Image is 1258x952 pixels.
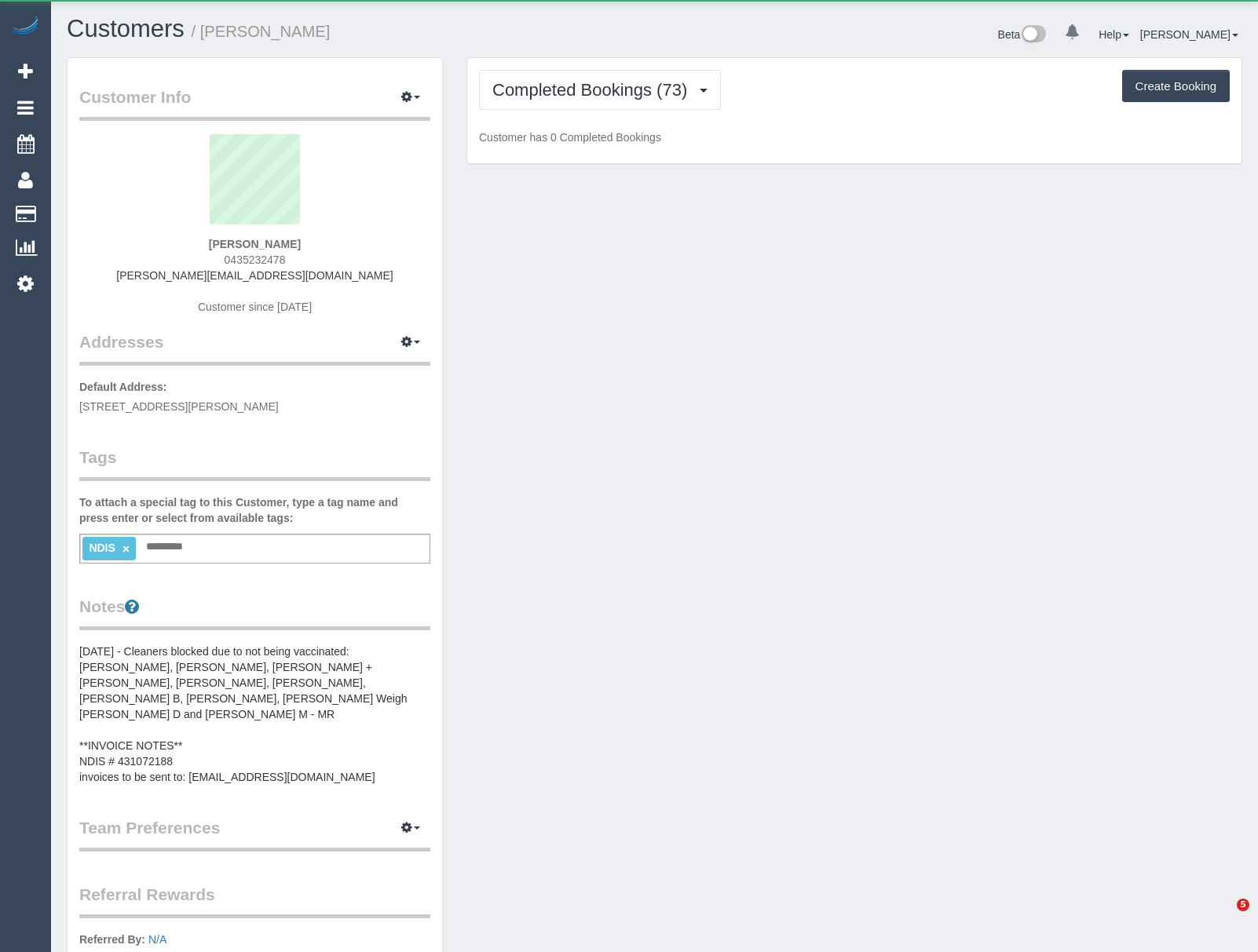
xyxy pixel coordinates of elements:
pre: [DATE] - Cleaners blocked due to not being vaccinated: [PERSON_NAME], [PERSON_NAME], [PERSON_NAME... [79,644,430,785]
label: Referred By: [79,932,145,947]
label: Default Address: [79,379,167,395]
span: 0435232478 [225,254,286,266]
span: [STREET_ADDRESS][PERSON_NAME] [79,400,279,413]
span: Completed Bookings (73) [492,80,695,100]
label: To attach a special tag to this Customer, type a tag name and press enter or select from availabl... [79,494,430,526]
p: Customer has 0 Completed Bookings [479,129,1230,145]
a: Help [1099,28,1129,41]
legend: Customer Info [79,86,430,121]
span: 5 [1237,899,1249,911]
small: / [PERSON_NAME] [192,23,331,40]
legend: Tags [79,446,430,481]
a: Beta [998,28,1047,41]
span: NDIS [89,542,115,554]
iframe: Intercom live chat [1205,899,1242,936]
button: Completed Bookings (73) [479,70,721,110]
a: Customers [67,15,185,42]
strong: [PERSON_NAME] [209,238,301,250]
legend: Notes [79,595,430,630]
a: N/A [148,933,166,946]
button: Create Booking [1122,70,1230,103]
a: [PERSON_NAME][EMAIL_ADDRESS][DOMAIN_NAME] [116,269,393,282]
img: Automaid Logo [9,16,41,38]
legend: Team Preferences [79,816,430,852]
a: [PERSON_NAME] [1140,28,1238,41]
legend: Referral Rewards [79,883,430,918]
img: New interface [1020,25,1046,46]
a: × [123,542,130,556]
span: Customer since [DATE] [198,301,312,313]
